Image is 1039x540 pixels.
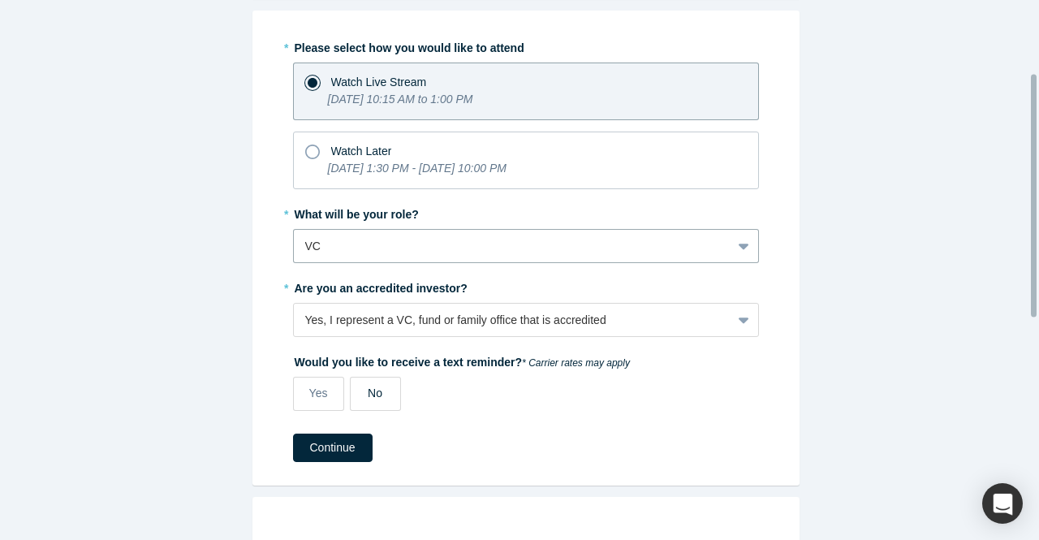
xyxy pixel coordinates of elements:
label: What will be your role? [293,201,759,223]
div: Yes, I represent a VC, fund or family office that is accredited [305,312,720,329]
label: Would you like to receive a text reminder? [293,348,759,371]
span: No [368,387,382,400]
i: [DATE] 10:15 AM to 1:00 PM [328,93,473,106]
span: Watch Live Stream [331,76,427,89]
i: [DATE] 1:30 PM - [DATE] 10:00 PM [328,162,507,175]
button: Continue [293,434,373,462]
span: Watch Later [331,145,392,158]
em: * Carrier rates may apply [522,357,630,369]
label: Are you an accredited investor? [293,274,759,297]
label: Please select how you would like to attend [293,34,759,57]
span: Yes [309,387,328,400]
